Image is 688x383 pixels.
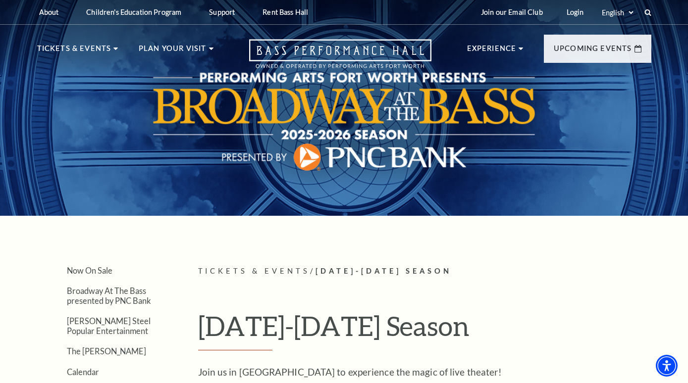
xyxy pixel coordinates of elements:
span: Tickets & Events [198,267,311,275]
div: Accessibility Menu [656,355,678,377]
select: Select: [600,8,635,17]
p: Experience [467,43,517,60]
a: Now On Sale [67,266,112,275]
a: Calendar [67,367,99,377]
a: The [PERSON_NAME] [67,346,146,356]
a: Broadway At The Bass presented by PNC Bank [67,286,151,305]
p: Upcoming Events [554,43,632,60]
p: Support [209,8,235,16]
a: [PERSON_NAME] Steel Popular Entertainment [67,316,151,335]
p: / [198,265,651,278]
p: Tickets & Events [37,43,111,60]
p: Rent Bass Hall [263,8,308,16]
p: Children's Education Program [86,8,181,16]
p: About [39,8,59,16]
p: Plan Your Visit [139,43,207,60]
h1: [DATE]-[DATE] Season [198,310,651,350]
span: [DATE]-[DATE] Season [316,267,452,275]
